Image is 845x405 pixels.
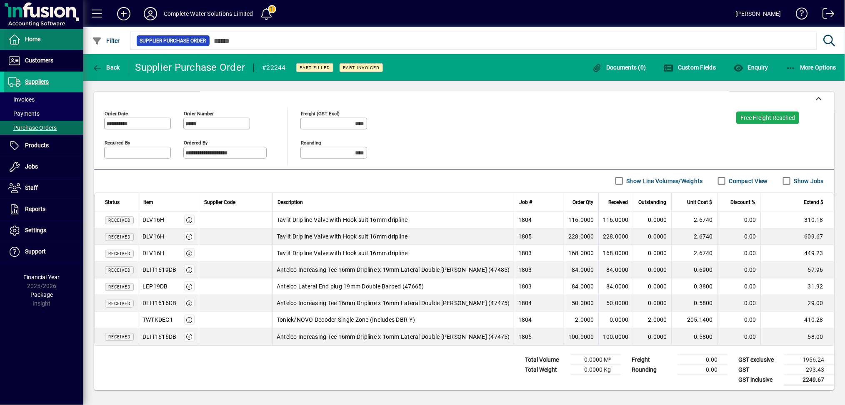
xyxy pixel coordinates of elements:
div: [PERSON_NAME] [736,7,781,20]
span: Received [108,235,130,239]
span: 1805 [518,333,532,341]
button: Filter [90,33,122,48]
div: DLIT1616DB [142,333,177,341]
td: 2.6740 [671,245,717,262]
span: Received [108,285,130,289]
td: 2.0000 [633,312,671,328]
span: Staff [25,184,38,191]
span: Invoices [8,96,35,103]
mat-label: Order date [105,110,128,116]
td: 0.0000 [633,328,671,345]
td: 293.43 [784,365,834,375]
div: LEP19DB [142,282,168,291]
td: 0.3800 [671,278,717,295]
span: More Options [786,64,837,71]
td: Total Volume [521,355,571,365]
td: Freight [627,355,677,365]
a: Jobs [4,157,83,177]
td: 2.6740 [671,229,717,245]
td: GST exclusive [734,355,784,365]
td: 100.0000 [598,328,633,345]
td: 0.00 [677,355,727,365]
span: Discount % [730,198,755,207]
a: Staff [4,178,83,199]
span: Tavlit Dripline Valve with Hook suit 16mm dripline [277,232,408,241]
td: 2.0000 [564,312,598,328]
td: 84.0000 [564,262,598,278]
span: Filter [92,37,120,44]
span: Received [108,301,130,306]
span: Reports [25,206,45,212]
span: Part Invoiced [343,65,380,70]
span: Received [108,251,130,256]
label: Show Jobs [792,177,824,185]
td: 0.0000 M³ [571,355,621,365]
td: 168.0000 [598,245,633,262]
span: Unit Cost $ [687,198,712,207]
span: Payments [8,110,40,117]
td: 0.5800 [671,328,717,345]
td: 0.5800 [671,295,717,312]
span: 1804 [518,216,532,224]
span: Financial Year [24,274,60,281]
span: 1803 [518,266,532,274]
td: 84.0000 [598,278,633,295]
span: Package [30,291,53,298]
td: 116.0000 [564,212,598,229]
span: Received [108,268,130,273]
span: Tavlit Dripline Valve with Hook suit 16mm dripline [277,216,408,224]
span: Tavlit Dripline Valve with Hook suit 16mm dripline [277,249,408,257]
label: Compact View [727,177,768,185]
td: GST [734,365,784,375]
span: 1803 [518,249,532,257]
td: 168.0000 [564,245,598,262]
span: Job # [519,198,532,207]
span: Part Filled [300,65,330,70]
td: Rounding [627,365,677,375]
td: 0.00 [677,365,727,375]
td: 57.96 [760,262,834,278]
div: Supplier Purchase Order [135,61,245,74]
span: Home [25,36,40,42]
td: 0.6900 [671,262,717,278]
div: DLV16H [142,249,165,257]
a: Logout [816,2,835,29]
a: Settings [4,220,83,241]
mat-label: Order number [184,110,214,116]
td: 205.1400 [671,312,717,328]
span: Back [92,64,120,71]
td: 0.00 [717,312,760,328]
td: 116.0000 [598,212,633,229]
mat-label: Ordered by [184,139,207,145]
button: Profile [137,6,164,21]
td: 50.0000 [564,295,598,312]
a: Home [4,29,83,50]
td: Total Weight [521,365,571,375]
td: 410.28 [760,312,834,328]
span: Purchase Orders [8,124,57,131]
span: Documents (0) [592,64,646,71]
a: Products [4,135,83,156]
span: Enquiry [733,64,768,71]
a: Knowledge Base [790,2,808,29]
td: 449.23 [760,245,834,262]
span: Tonick/NOVO Decoder Single Zone (Includes DBR-Y) [277,316,415,324]
td: 84.0000 [564,278,598,295]
td: 0.00 [717,295,760,312]
a: Reports [4,199,83,220]
span: Received [108,335,130,339]
td: 58.00 [760,328,834,345]
td: 228.0000 [564,229,598,245]
td: 29.00 [760,295,834,312]
div: DLIT1619DB [142,266,177,274]
td: 1956.24 [784,355,834,365]
td: 0.0000 [633,262,671,278]
button: Custom Fields [662,60,718,75]
label: Show Line Volumes/Weights [625,177,703,185]
span: Antelco Increasing Tee 16mm Dripline x 19mm Lateral Double [PERSON_NAME] (47485) [277,266,510,274]
span: Jobs [25,163,38,170]
span: Customers [25,57,53,64]
div: Complete Water Solutions Limited [164,7,253,20]
td: 0.00 [717,278,760,295]
span: 1803 [518,282,532,291]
